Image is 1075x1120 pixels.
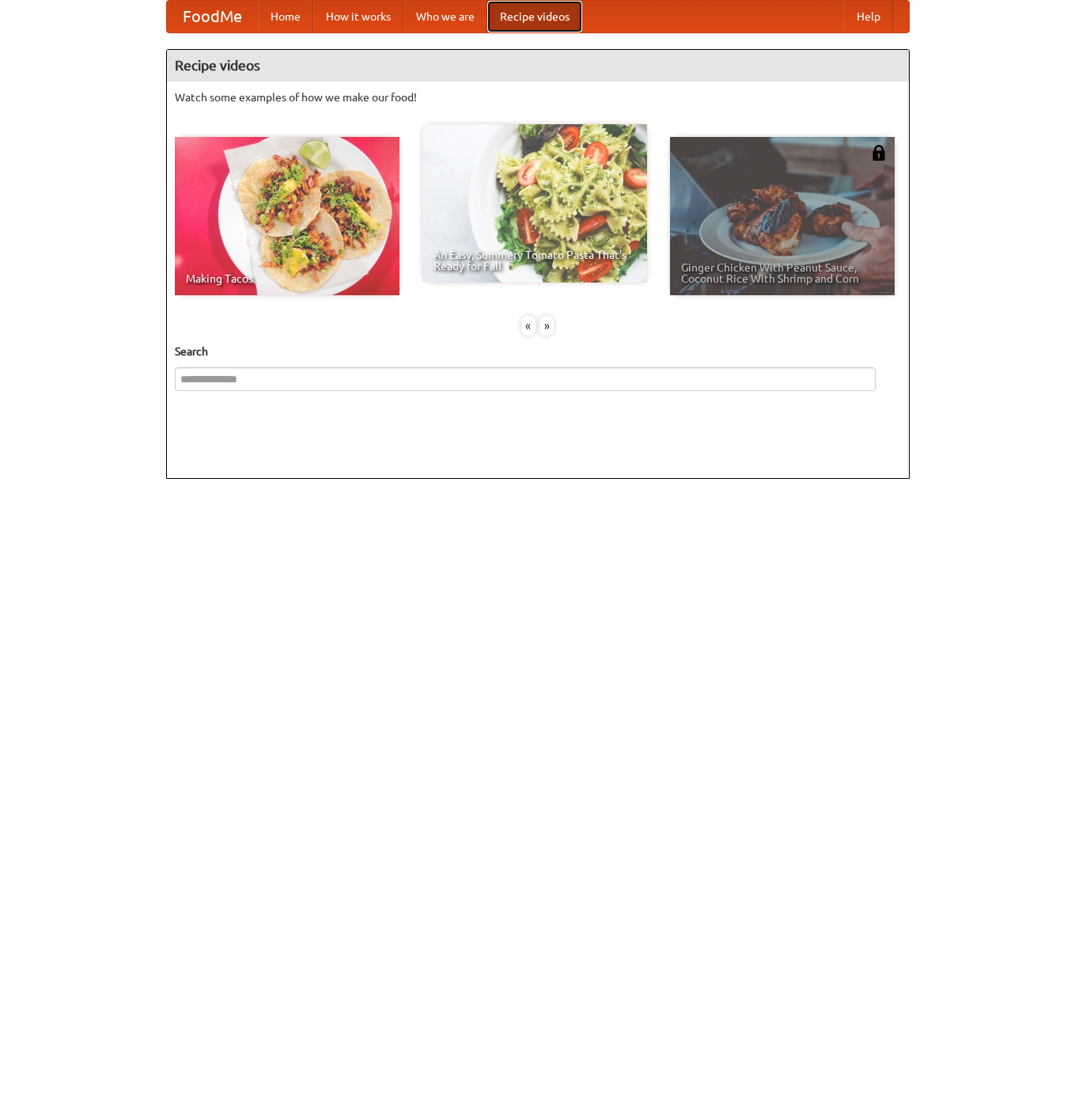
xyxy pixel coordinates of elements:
p: Watch some examples of how we make our food! [175,89,901,105]
img: 483408.png [871,145,887,161]
a: Making Tacos [175,137,399,295]
h5: Search [175,344,901,359]
span: Making Tacos [186,273,388,284]
a: FoodMe [167,1,258,32]
h4: Recipe videos [167,50,909,82]
a: An Easy, Summery Tomato Pasta That's Ready for Fall [422,124,647,283]
a: Home [258,1,313,32]
div: » [539,316,554,336]
div: « [521,316,536,336]
a: How it works [313,1,403,32]
a: Who we are [403,1,487,32]
a: Recipe videos [487,1,582,32]
a: Help [844,1,893,32]
span: An Easy, Summery Tomato Pasta That's Ready for Fall [433,249,636,271]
